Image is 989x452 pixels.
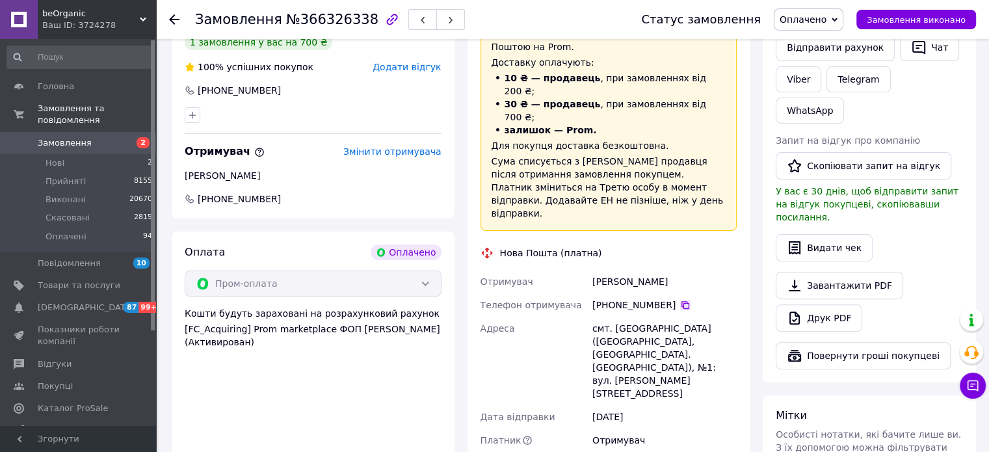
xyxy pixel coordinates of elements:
span: Виконані [46,194,86,206]
div: Отримувач [590,429,739,452]
div: [FC_Acquiring] Prom marketplace ФОП [PERSON_NAME] (Активирован) [185,323,442,349]
span: 10 ₴ — продавець [505,73,601,83]
span: Платник [481,435,521,445]
a: WhatsApp [776,98,844,124]
span: 100% [198,62,224,72]
div: для продавця Новою Поштою на Prom. [492,27,726,53]
span: Отримувач [481,276,533,287]
span: Покупці [38,380,73,392]
a: Друк PDF [776,304,862,332]
a: Viber [776,66,821,92]
span: Скасовані [46,212,90,224]
span: Відгуки [38,358,72,370]
span: [DEMOGRAPHIC_DATA] [38,302,134,313]
input: Пошук [7,46,153,69]
button: Скопіювати запит на відгук [776,152,951,179]
button: Видати чек [776,234,873,261]
div: успішних покупок [185,60,313,73]
span: Замовлення [38,137,92,149]
span: Телефон отримувача [481,300,582,310]
span: 2815 [134,212,152,224]
span: Нові [46,157,64,169]
div: Кошти будуть зараховані на розрахунковий рахунок [185,307,442,349]
span: 99+ [138,302,160,313]
span: 94 [143,231,152,243]
span: Товари та послуги [38,280,120,291]
div: [PHONE_NUMBER] [196,84,282,97]
span: Оплата [185,246,225,258]
span: 87 [124,302,138,313]
span: Додати відгук [373,62,441,72]
div: Ваш ID: 3724278 [42,20,156,31]
span: У вас є 30 днів, щоб відправити запит на відгук покупцеві, скопіювавши посилання. [776,186,958,222]
span: Аналітика [38,425,83,436]
div: смт. [GEOGRAPHIC_DATA] ([GEOGRAPHIC_DATA], [GEOGRAPHIC_DATA]. [GEOGRAPHIC_DATA]), №1: вул. [PERSO... [590,317,739,405]
span: Каталог ProSale [38,403,108,414]
span: Дата відправки [481,412,555,422]
span: Оплачено [780,14,826,25]
div: Статус замовлення [641,13,761,26]
span: Адреса [481,323,515,334]
span: Замовлення та повідомлення [38,103,156,126]
span: Змінити отримувача [343,146,442,157]
div: [PERSON_NAME] [590,270,739,293]
span: 8155 [134,176,152,187]
span: Прийняті [46,176,86,187]
div: Оплачено [371,245,441,260]
button: Чат [900,34,959,61]
span: Отримувач [185,145,265,157]
span: 10 [133,258,150,269]
div: 1 замовлення у вас на 700 ₴ [185,34,332,50]
div: Для покупця доставка безкоштовна. [492,139,726,152]
div: [PERSON_NAME] [185,169,442,182]
button: Чат з покупцем [960,373,986,399]
div: [PHONE_NUMBER] [592,299,737,312]
span: Запит на відгук про компанію [776,135,920,146]
span: beOrganic [42,8,140,20]
span: Показники роботи компанії [38,324,120,347]
span: 2 [137,137,150,148]
button: Повернути гроші покупцеві [776,342,951,369]
span: 30 ₴ — продавець [505,99,601,109]
span: залишок — Prom. [505,125,597,135]
li: , при замовленнях від 200 ₴; [492,72,726,98]
span: Замовлення [195,12,282,27]
div: Доставку оплачують: [492,56,726,69]
button: Замовлення виконано [856,10,976,29]
div: Сума списується з [PERSON_NAME] продавця після отримання замовлення покупцем. Платник зміниться н... [492,155,726,220]
a: Telegram [826,66,890,92]
span: №366326338 [286,12,378,27]
span: 20670 [129,194,152,206]
div: Нова Пошта (платна) [497,246,605,259]
div: Повернутися назад [169,13,179,26]
li: , при замовленнях від 700 ₴; [492,98,726,124]
span: Замовлення виконано [867,15,966,25]
a: Завантажити PDF [776,272,903,299]
button: Відправити рахунок [776,34,895,61]
span: Повідомлення [38,258,101,269]
div: [DATE] [590,405,739,429]
span: [PHONE_NUMBER] [196,193,282,206]
span: Оплачені [46,231,86,243]
span: 2 [148,157,152,169]
span: Мітки [776,409,807,421]
span: Головна [38,81,74,92]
